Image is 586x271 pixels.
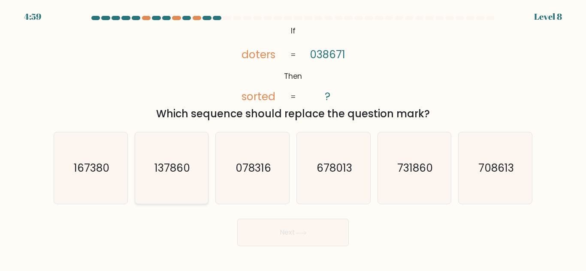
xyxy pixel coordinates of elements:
tspan: 038671 [310,47,345,62]
div: 4:59 [24,10,41,23]
tspan: ? [325,89,330,104]
div: Which sequence should replace the question mark? [59,106,527,122]
text: 137860 [154,161,190,176]
tspan: = [290,50,296,60]
text: 678013 [316,161,352,176]
button: Next [237,219,349,246]
tspan: doters [242,47,275,62]
div: Level 8 [534,10,562,23]
text: 731860 [397,161,433,176]
tspan: = [290,92,296,102]
text: 167380 [73,161,109,176]
text: 708613 [478,161,514,176]
text: 078316 [236,161,271,176]
tspan: Then [284,71,302,81]
tspan: If [291,26,296,36]
tspan: sorted [242,89,275,104]
svg: @import url('[URL][DOMAIN_NAME]); [227,24,359,105]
